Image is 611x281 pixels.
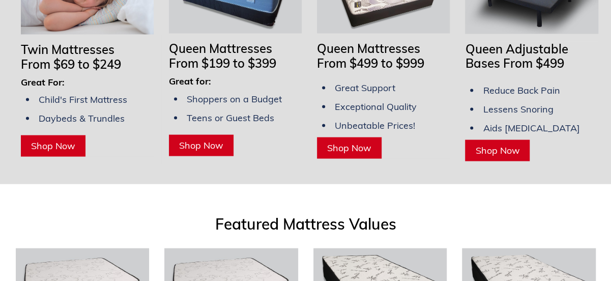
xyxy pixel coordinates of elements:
span: Lessens Snoring [483,103,553,115]
span: Shop Now [31,139,75,151]
span: Exceptional Quality [335,100,417,112]
span: Reduce Back Pain [483,84,560,96]
a: Shop Now [169,134,234,156]
span: Queen Adjustable Bases From $499 [465,41,568,71]
span: Queen Mattresses [317,40,420,55]
span: Queen Mattresses [169,40,272,55]
span: Great Support [335,81,395,93]
span: Featured Mattress Values [215,214,396,233]
span: Great For: [21,76,65,88]
span: Shoppers on a Budget [187,93,282,104]
span: Shop Now [475,144,519,156]
span: Great for: [169,75,211,87]
span: Shop Now [327,142,371,153]
span: Unbeatable Prices! [335,119,415,131]
a: Shop Now [21,135,85,156]
span: Twin Mattresses [21,41,114,57]
span: Aids [MEDICAL_DATA] [483,122,579,133]
a: Shop Now [317,137,382,158]
a: Shop Now [465,139,530,161]
span: From $69 to $249 [21,56,121,71]
span: Child's First Mattress [39,93,127,105]
span: From $199 to $399 [169,55,276,70]
span: From $499 to $999 [317,55,424,70]
span: Daybeds & Trundles [39,112,125,124]
span: Shop Now [179,139,223,151]
span: Teens or Guest Beds [187,111,274,123]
